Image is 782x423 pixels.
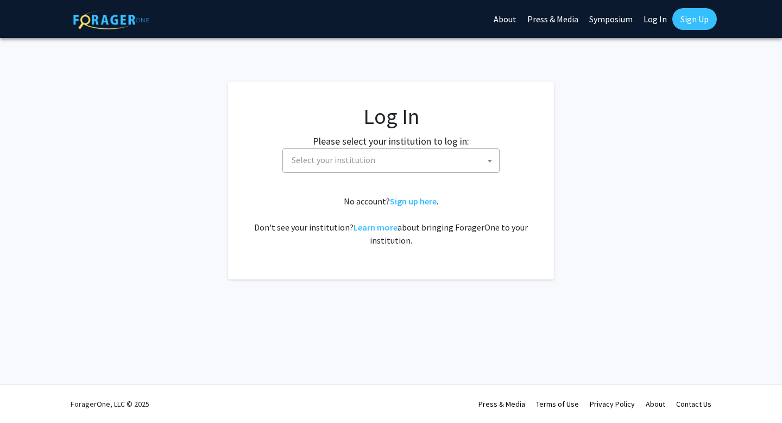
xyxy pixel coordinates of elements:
[71,385,149,423] div: ForagerOne, LLC © 2025
[536,399,579,409] a: Terms of Use
[736,374,774,415] iframe: Chat
[73,10,149,29] img: ForagerOne Logo
[250,103,532,129] h1: Log In
[590,399,635,409] a: Privacy Policy
[313,134,469,148] label: Please select your institution to log in:
[282,148,500,173] span: Select your institution
[390,196,437,207] a: Sign up here
[354,222,398,233] a: Learn more about bringing ForagerOne to your institution
[646,399,665,409] a: About
[672,8,717,30] a: Sign Up
[292,154,375,165] span: Select your institution
[676,399,711,409] a: Contact Us
[250,195,532,247] div: No account? . Don't see your institution? about bringing ForagerOne to your institution.
[287,149,499,171] span: Select your institution
[478,399,525,409] a: Press & Media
